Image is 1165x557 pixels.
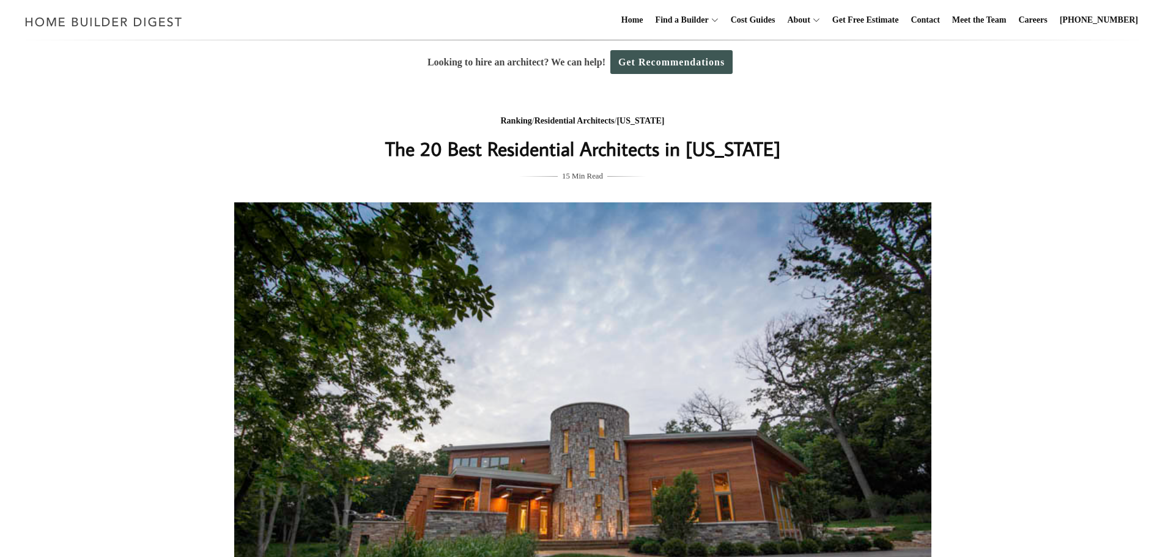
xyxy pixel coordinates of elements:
[616,1,648,40] a: Home
[906,1,944,40] a: Contact
[501,116,532,125] a: Ranking
[827,1,904,40] a: Get Free Estimate
[651,1,709,40] a: Find a Builder
[616,116,664,125] a: [US_STATE]
[1014,1,1052,40] a: Careers
[534,116,615,125] a: Residential Architects
[782,1,810,40] a: About
[726,1,780,40] a: Cost Guides
[610,50,733,74] a: Get Recommendations
[20,10,188,34] img: Home Builder Digest
[562,169,603,183] span: 15 Min Read
[339,134,827,163] h1: The 20 Best Residential Architects in [US_STATE]
[339,114,827,129] div: / /
[947,1,1012,40] a: Meet the Team
[1055,1,1143,40] a: [PHONE_NUMBER]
